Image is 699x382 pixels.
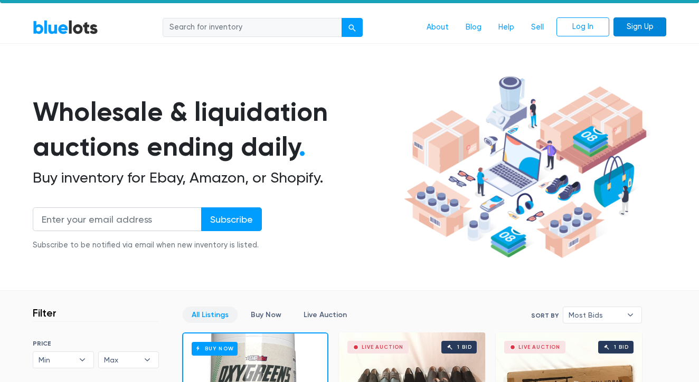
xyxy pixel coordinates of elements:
div: 1 bid [457,345,471,350]
label: Sort By [531,311,559,320]
h6: PRICE [33,340,159,347]
h6: Buy Now [192,342,238,355]
a: Help [490,17,523,37]
a: All Listings [183,307,238,323]
input: Subscribe [201,207,262,231]
div: Subscribe to be notified via email when new inventory is listed. [33,240,262,251]
span: . [299,131,306,163]
b: ▾ [71,352,93,368]
a: BlueLots [33,20,98,35]
b: ▾ [136,352,158,368]
h2: Buy inventory for Ebay, Amazon, or Shopify. [33,169,400,187]
h3: Filter [33,307,56,319]
a: Log In [556,17,609,36]
a: Live Auction [295,307,356,323]
a: About [418,17,457,37]
img: hero-ee84e7d0318cb26816c560f6b4441b76977f77a177738b4e94f68c95b2b83dbb.png [400,71,650,263]
a: Sell [523,17,552,37]
a: Blog [457,17,490,37]
span: Min [39,352,73,368]
a: Buy Now [242,307,290,323]
input: Search for inventory [163,18,342,37]
span: Most Bids [569,307,621,323]
a: Sign Up [613,17,666,36]
span: Max [104,352,139,368]
h1: Wholesale & liquidation auctions ending daily [33,94,400,165]
input: Enter your email address [33,207,202,231]
div: Live Auction [362,345,403,350]
b: ▾ [619,307,641,323]
div: 1 bid [614,345,628,350]
div: Live Auction [518,345,560,350]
